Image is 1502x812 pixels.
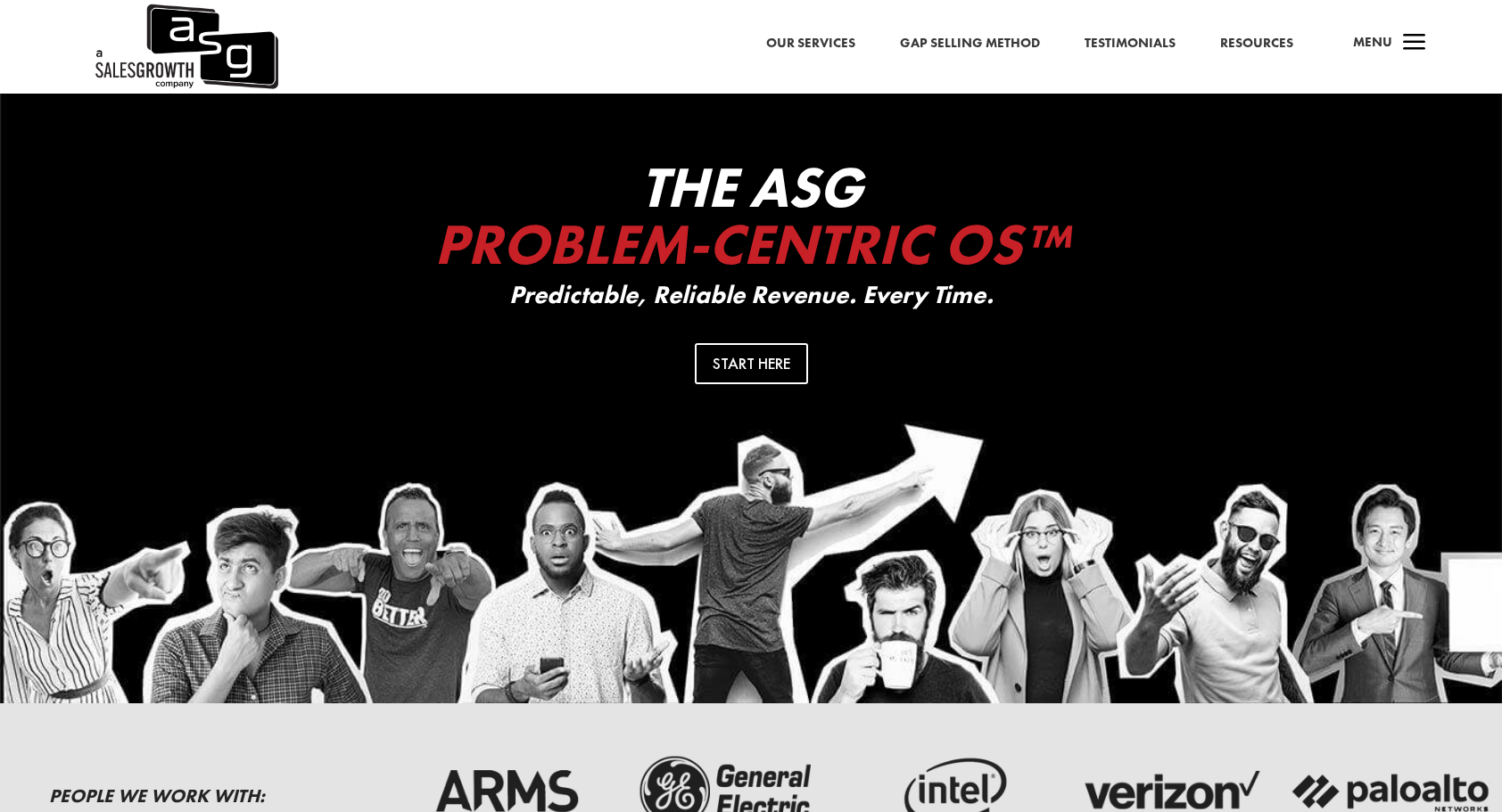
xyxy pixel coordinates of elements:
p: Predictable, Reliable Revenue. Every Time. [394,282,1108,309]
h2: The ASG [394,159,1108,282]
a: Gap Selling Method [900,32,1040,55]
span: Menu [1353,33,1392,51]
a: Start Here [695,343,808,383]
a: Resources [1220,32,1293,55]
span: a [1397,26,1432,62]
a: Testimonials [1085,32,1176,55]
a: Our Services [766,32,855,55]
span: Problem-Centric OS™ [434,208,1068,281]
